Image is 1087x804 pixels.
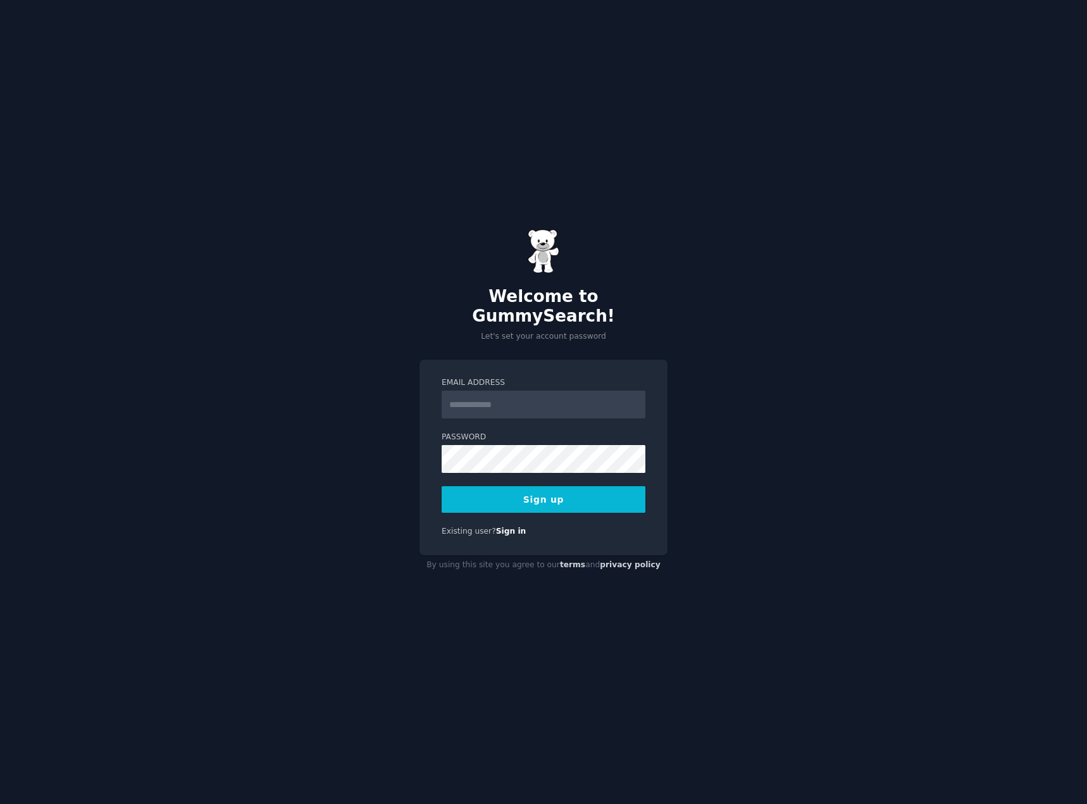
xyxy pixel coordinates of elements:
button: Sign up [442,486,645,513]
h2: Welcome to GummySearch! [419,287,668,327]
a: privacy policy [600,560,661,569]
p: Let's set your account password [419,331,668,342]
label: Email Address [442,377,645,389]
div: By using this site you agree to our and [419,555,668,575]
a: Sign in [496,527,526,536]
span: Existing user? [442,527,496,536]
label: Password [442,432,645,443]
a: terms [560,560,585,569]
img: Gummy Bear [528,229,559,273]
